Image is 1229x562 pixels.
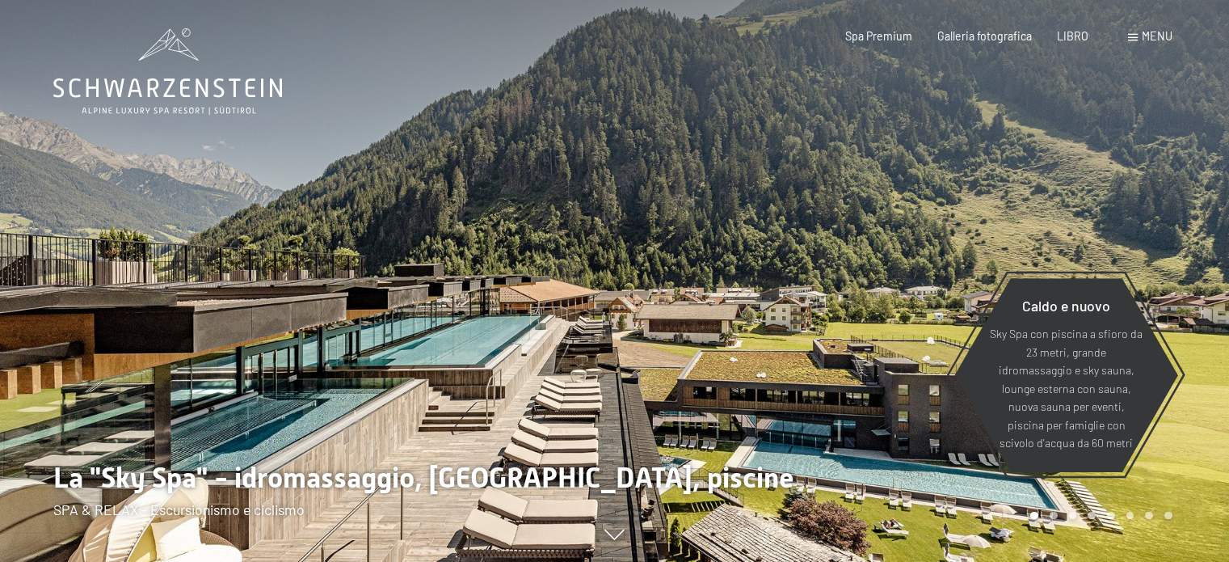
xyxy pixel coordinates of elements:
font: Sky Spa con piscina a sfioro da 23 metri, grande idromassaggio e sky sauna, lounge esterna con sa... [990,327,1143,450]
a: LIBRO [1057,29,1088,43]
font: Caldo e nuovo [1022,297,1110,315]
div: Pagina 8 della giostra [1164,512,1172,520]
a: Galleria fotografica [937,29,1032,43]
div: Carosello Pagina 7 [1145,512,1153,520]
div: Carosello Pagina 2 [1050,512,1058,520]
div: Paginazione carosello [1025,512,1172,520]
div: Pagina 5 della giostra [1107,512,1115,520]
div: Pagina 4 del carosello [1088,512,1096,520]
div: Pagina 6 della giostra [1126,512,1134,520]
div: Pagina 3 della giostra [1069,512,1077,520]
a: Spa Premium [845,29,912,43]
font: menu [1142,29,1172,43]
a: Caldo e nuovo Sky Spa con piscina a sfioro da 23 metri, grande idromassaggio e sky sauna, lounge ... [953,277,1179,473]
div: Pagina Carosello 1 (Diapositiva corrente) [1030,512,1038,520]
